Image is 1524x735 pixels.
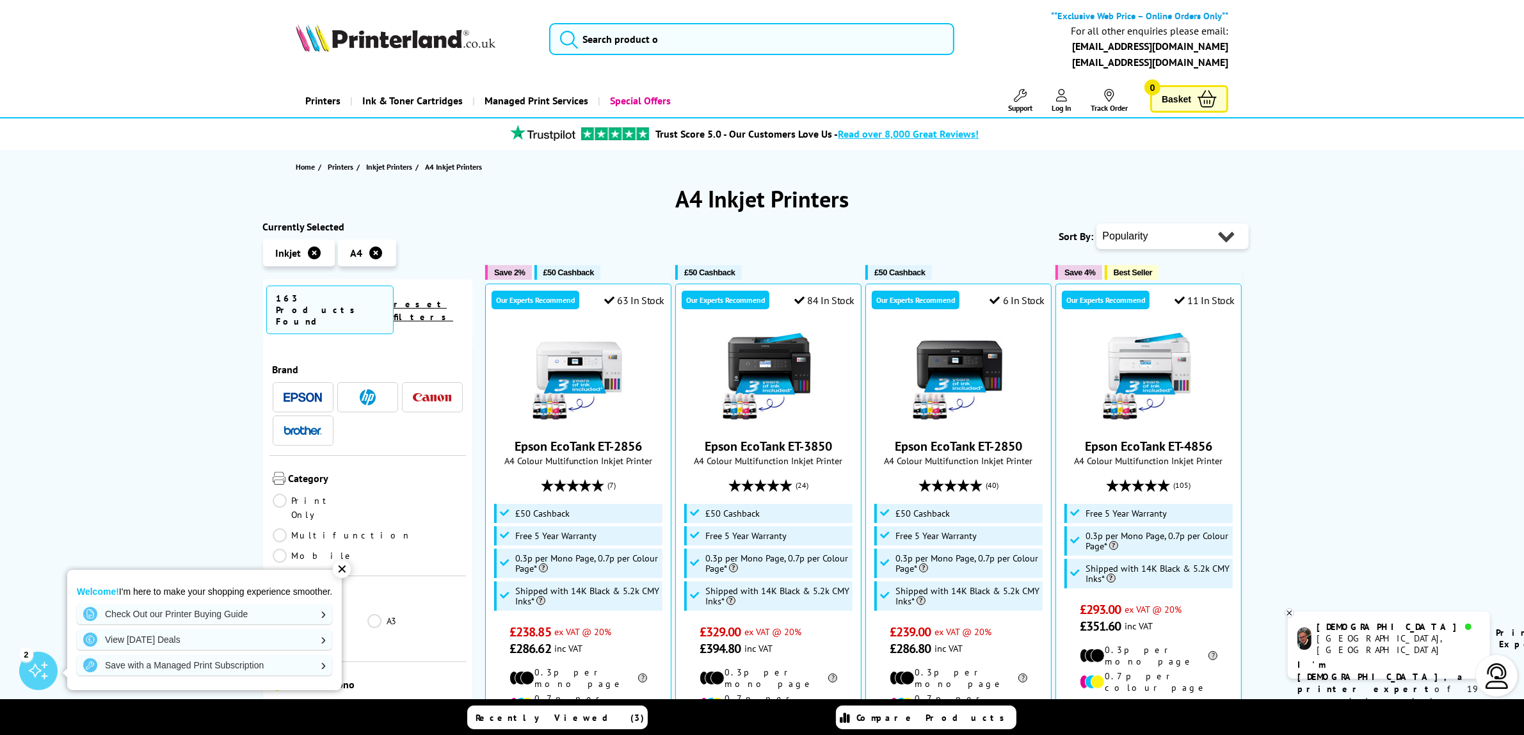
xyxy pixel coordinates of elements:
div: For all other enquiries please email: [1071,25,1228,37]
a: Epson EcoTank ET-2856 [515,438,642,455]
b: [EMAIL_ADDRESS][DOMAIN_NAME] [1072,56,1228,69]
div: Currently Selected [263,220,473,233]
div: 2 [19,647,33,661]
li: 0.3p per mono page [509,666,647,690]
span: ex VAT @ 20% [934,626,991,638]
a: Support [1008,89,1032,113]
span: (7) [608,473,616,497]
div: Our Experts Recommend [1062,291,1150,309]
span: Free 5 Year Warranty [895,531,977,541]
b: I'm [DEMOGRAPHIC_DATA], a printer expert [1297,659,1466,695]
a: A3 [367,614,463,628]
a: Epson EcoTank ET-2850 [895,438,1022,455]
img: user-headset-light.svg [1484,663,1510,689]
div: 6 In Stock [990,294,1045,307]
span: A4 Colour Multifunction Inkjet Printer [872,455,1045,467]
p: I'm here to make your shopping experience smoother. [77,586,332,597]
span: Printers [328,160,353,174]
strong: Welcome! [77,586,119,597]
a: Special Offers [598,85,680,117]
li: 0.7p per colour page [509,693,647,716]
span: Basket [1162,90,1191,108]
li: 0.3p per mono page [890,666,1027,690]
b: **Exclusive Web Price – Online Orders Only** [1051,10,1228,22]
a: Compare Products [836,706,1016,729]
span: Brand [273,363,463,376]
img: Category [273,472,285,485]
span: 0.3p per Mono Page, 0.7p per Colour Page* [1086,531,1230,551]
a: View [DATE] Deals [77,629,332,650]
img: Epson EcoTank ET-3850 [721,329,817,425]
span: (24) [796,473,808,497]
span: Ink & Toner Cartridges [362,85,463,117]
span: inc VAT [554,642,582,654]
span: Shipped with 14K Black & 5.2k CMY Inks* [515,586,660,606]
li: 0.7p per colour page [890,693,1027,716]
span: £50 Cashback [705,508,760,519]
div: 11 In Stock [1175,294,1235,307]
span: 163 Products Found [266,286,394,334]
img: Epson EcoTank ET-4856 [1101,329,1197,425]
span: A4 [351,246,363,259]
span: Printer Size [285,592,463,608]
span: Free 5 Year Warranty [515,531,597,541]
a: Epson EcoTank ET-4856 [1101,415,1197,428]
div: Our Experts Recommend [492,291,579,309]
button: Save 2% [485,265,531,280]
span: 0.3p per Mono Page, 0.7p per Colour Page* [705,553,850,574]
a: Basket 0 [1150,85,1228,113]
a: Epson [284,389,322,405]
span: inc VAT [1125,620,1153,632]
li: 0.7p per colour page [1080,670,1217,693]
div: Our Experts Recommend [682,291,769,309]
a: Inkjet Printers [366,160,415,174]
img: trustpilot rating [504,125,581,141]
a: Multifunction [273,528,412,542]
a: Epson EcoTank ET-2850 [911,415,1007,428]
div: 63 In Stock [604,294,664,307]
div: ✕ [333,560,351,578]
img: Epson EcoTank ET-2850 [911,329,1007,425]
img: HP [360,389,376,405]
a: Track Order [1091,89,1128,113]
span: ex VAT @ 20% [554,626,611,638]
span: Shipped with 14K Black & 5.2k CMY Inks* [1086,563,1230,584]
a: Canon [413,389,451,405]
img: Epson EcoTank ET-2856 [531,329,627,425]
span: ex VAT @ 20% [744,626,801,638]
span: £238.85 [509,624,551,640]
span: A4 Inkjet Printers [425,162,482,172]
span: A4 Colour Multifunction Inkjet Printer [682,455,854,467]
img: Brother [284,426,322,435]
a: Save with a Managed Print Subscription [77,655,332,675]
span: Read over 8,000 Great Reviews! [838,127,979,140]
span: Log In [1052,103,1071,113]
li: 0.7p per colour page [700,693,837,716]
a: [EMAIL_ADDRESS][DOMAIN_NAME] [1072,40,1228,52]
a: Printerland Logo [296,24,533,54]
span: Category [289,472,463,487]
a: Check Out our Printer Buying Guide [77,604,332,624]
button: £50 Cashback [534,265,600,280]
a: Printers [328,160,357,174]
div: 84 In Stock [794,294,854,307]
span: Sort By: [1059,230,1094,243]
a: Epson EcoTank ET-3850 [705,438,832,455]
a: Epson EcoTank ET-2856 [531,415,627,428]
span: £286.62 [509,640,551,657]
span: inc VAT [934,642,963,654]
a: Printers [296,85,350,117]
a: Epson EcoTank ET-3850 [721,415,817,428]
p: of 19 years! I can help you choose the right product [1297,659,1480,732]
span: Free 5 Year Warranty [705,531,787,541]
span: £286.80 [890,640,931,657]
a: HP [348,389,387,405]
div: [DEMOGRAPHIC_DATA] [1317,621,1480,633]
span: 0 [1144,79,1160,95]
span: 0.3p per Mono Page, 0.7p per Colour Page* [515,553,660,574]
span: £50 Cashback [684,268,735,277]
div: [GEOGRAPHIC_DATA], [GEOGRAPHIC_DATA] [1317,633,1480,656]
li: 0.3p per mono page [1080,644,1217,667]
a: Managed Print Services [472,85,598,117]
span: £394.80 [700,640,741,657]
